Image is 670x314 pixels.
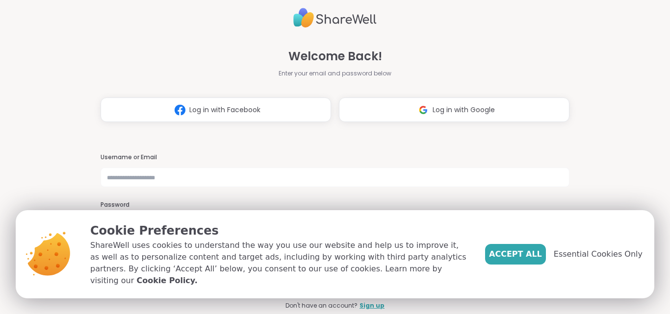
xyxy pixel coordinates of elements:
[433,105,495,115] span: Log in with Google
[414,101,433,119] img: ShareWell Logomark
[101,153,569,162] h3: Username or Email
[485,244,546,265] button: Accept All
[285,301,358,310] span: Don't have an account?
[101,201,569,209] h3: Password
[339,97,569,122] button: Log in with Google
[279,69,391,78] span: Enter your email and password below
[171,101,189,119] img: ShareWell Logomark
[189,105,260,115] span: Log in with Facebook
[136,275,197,287] a: Cookie Policy.
[554,248,643,260] span: Essential Cookies Only
[489,248,542,260] span: Accept All
[90,240,469,287] p: ShareWell uses cookies to understand the way you use our website and help us to improve it, as we...
[101,97,331,122] button: Log in with Facebook
[288,48,382,65] span: Welcome Back!
[90,222,469,240] p: Cookie Preferences
[360,301,385,310] a: Sign up
[293,4,377,32] img: ShareWell Logo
